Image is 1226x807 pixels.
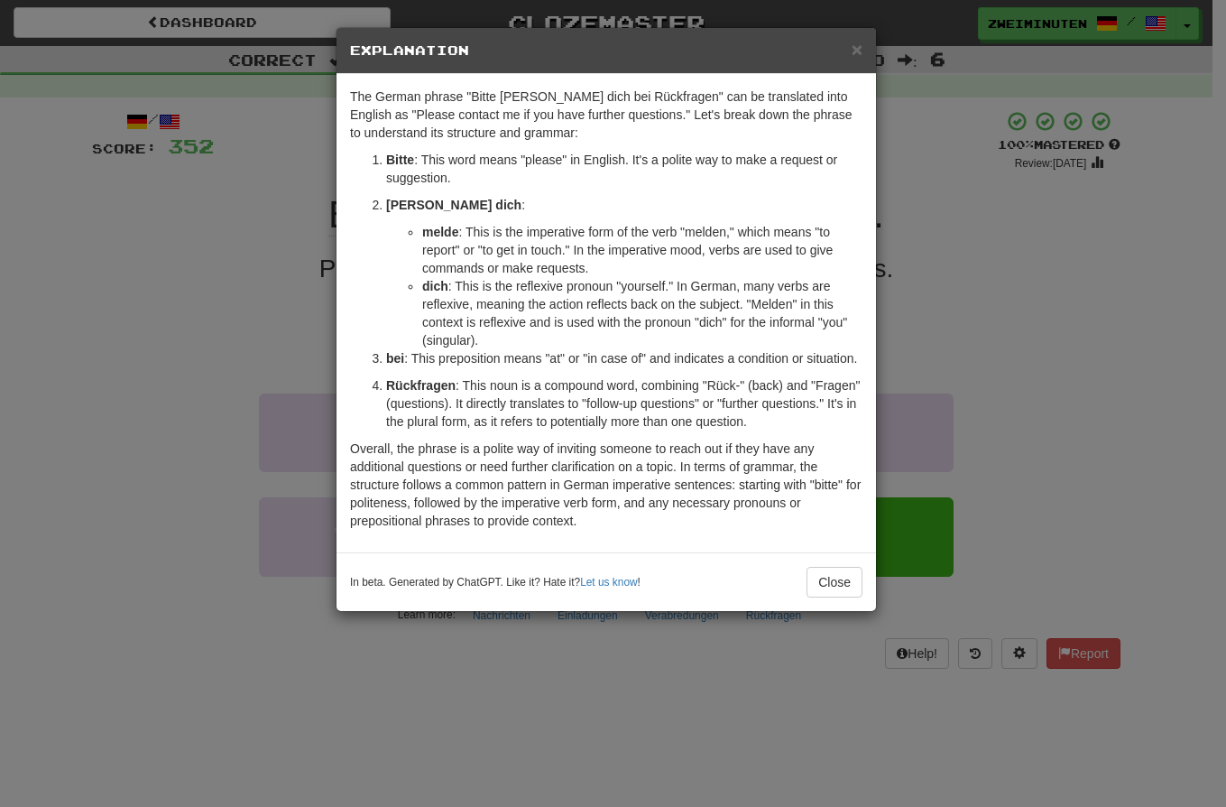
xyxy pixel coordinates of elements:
[580,576,637,589] a: Let us know
[386,378,456,393] strong: Rückfragen
[386,198,521,212] strong: [PERSON_NAME] dich
[350,575,641,590] small: In beta. Generated by ChatGPT. Like it? Hate it? !
[350,88,862,142] p: The German phrase "Bitte [PERSON_NAME] dich bei Rückfragen" can be translated into English as "Pl...
[852,39,862,60] span: ×
[386,153,414,167] strong: Bitte
[852,40,862,59] button: Close
[422,225,458,239] strong: melde
[807,567,862,598] button: Close
[386,349,862,367] p: : This preposition means "at" or "in case of" and indicates a condition or situation.
[422,277,862,349] li: : This is the reflexive pronoun "yourself." In German, many verbs are reflexive, meaning the acti...
[350,42,862,60] h5: Explanation
[386,351,404,366] strong: bei
[386,196,862,214] p: :
[422,279,448,293] strong: dich
[386,151,862,187] p: : This word means "please" in English. It's a polite way to make a request or suggestion.
[386,376,862,431] p: : This noun is a compound word, combining "Rück-" (back) and "Fragen" (questions). It directly tr...
[350,440,862,530] p: Overall, the phrase is a polite way of inviting someone to reach out if they have any additional ...
[422,223,862,277] li: : This is the imperative form of the verb "melden," which means "to report" or "to get in touch."...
